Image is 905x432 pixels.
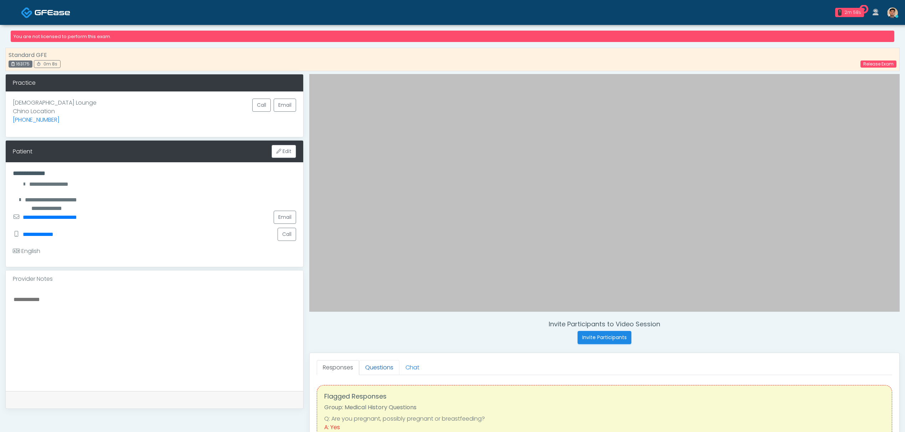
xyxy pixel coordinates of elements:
img: Docovia [21,7,33,19]
div: English [13,247,40,255]
h4: Flagged Responses [324,393,885,400]
div: Practice [6,74,303,91]
div: 2m 58s [844,9,861,16]
li: Q: Are you pregnant, possibly pregnant or breastfeeding? [324,415,885,423]
strong: Group: Medical History Questions [324,403,417,411]
p: [DEMOGRAPHIC_DATA] Lounge Chino Location [13,99,97,124]
div: A: Yes [324,423,885,432]
a: [PHONE_NUMBER] [13,116,60,124]
button: Edit [271,145,296,158]
div: Patient [13,147,32,156]
div: Provider Notes [6,270,303,288]
div: 163175 [9,60,32,68]
a: Docovia [21,1,70,24]
a: Email [274,99,296,112]
a: Email [274,211,296,224]
a: 1 2m 58s [831,5,868,20]
span: 0m 8s [43,61,57,67]
img: Kenner Medina [887,7,898,18]
button: Open LiveChat chat widget [6,3,27,24]
button: Call [278,228,296,241]
small: You are not licensed to perform this exam. [14,33,111,39]
div: 1 [838,9,842,16]
button: Call [252,99,271,112]
a: Questions [359,360,399,375]
button: Invite Participants [578,331,631,344]
strong: Standard GFE [9,51,47,59]
img: Docovia [35,9,70,16]
h4: Invite Participants to Video Session [309,320,900,328]
a: Chat [399,360,425,375]
a: Release Exam [860,60,896,68]
a: Responses [317,360,359,375]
